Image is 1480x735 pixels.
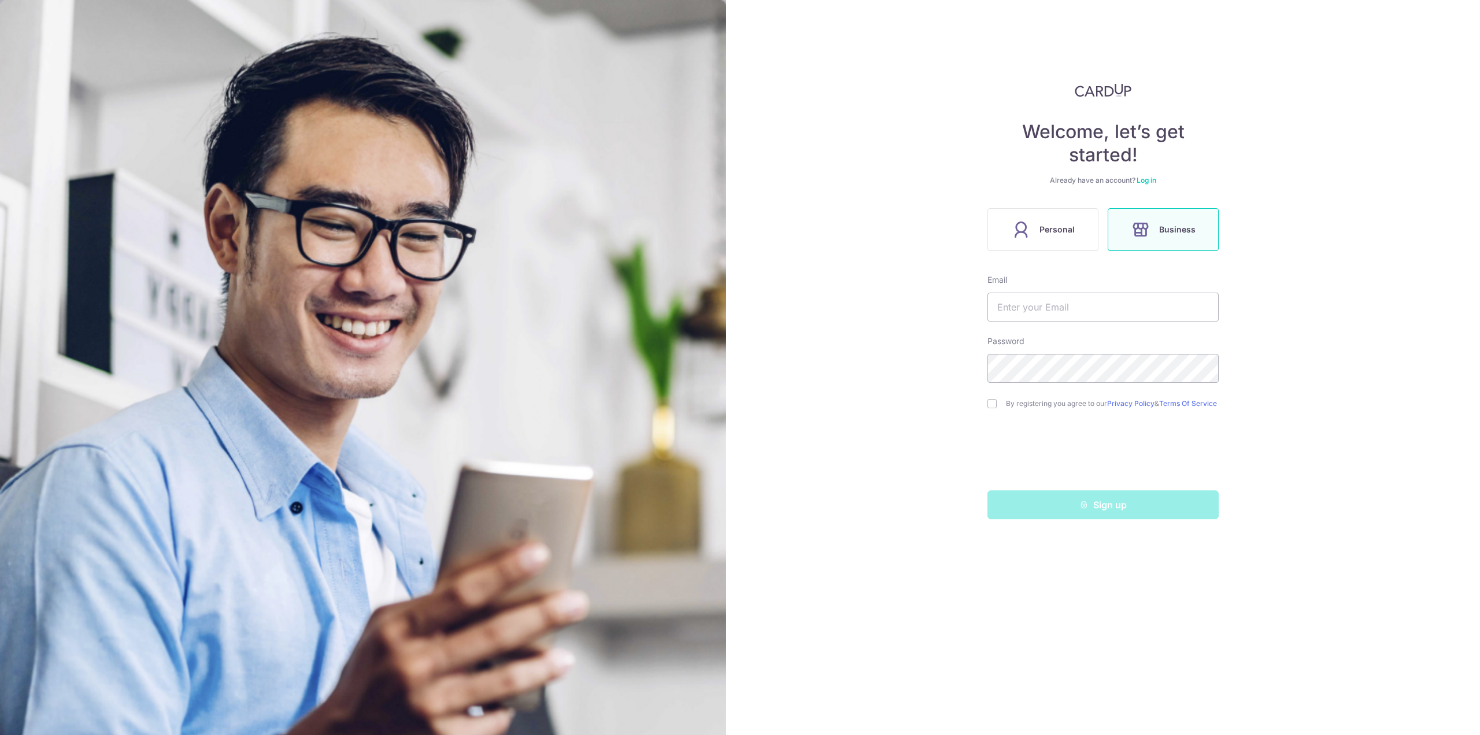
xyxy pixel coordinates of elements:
[1039,223,1075,237] span: Personal
[1107,399,1155,408] a: Privacy Policy
[983,208,1103,251] a: Personal
[1159,399,1217,408] a: Terms Of Service
[1159,223,1196,237] span: Business
[1137,176,1156,184] a: Log in
[987,335,1024,347] label: Password
[987,120,1219,167] h4: Welcome, let’s get started!
[1075,83,1131,97] img: CardUp Logo
[1015,431,1191,477] iframe: reCAPTCHA
[987,293,1219,322] input: Enter your Email
[1103,208,1223,251] a: Business
[987,274,1007,286] label: Email
[987,176,1219,185] div: Already have an account?
[1006,399,1219,408] label: By registering you agree to our &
